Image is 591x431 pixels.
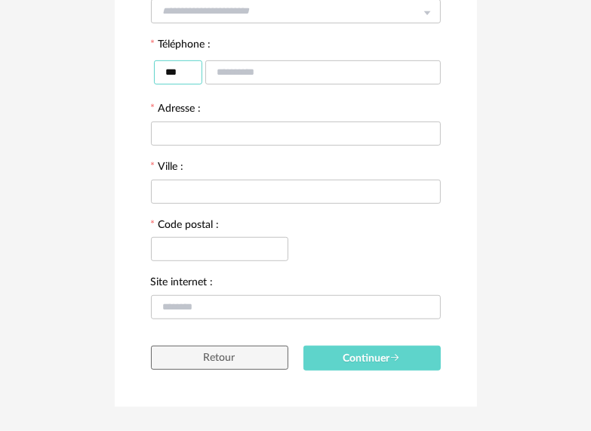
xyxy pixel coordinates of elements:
label: Téléphone : [151,39,211,53]
button: Continuer [303,346,441,371]
label: Site internet : [151,277,214,291]
button: Retour [151,346,288,370]
span: Retour [204,352,235,363]
label: Code postal : [151,220,220,233]
label: Adresse : [151,103,202,117]
label: Ville : [151,162,184,175]
span: Continuer [343,353,401,364]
